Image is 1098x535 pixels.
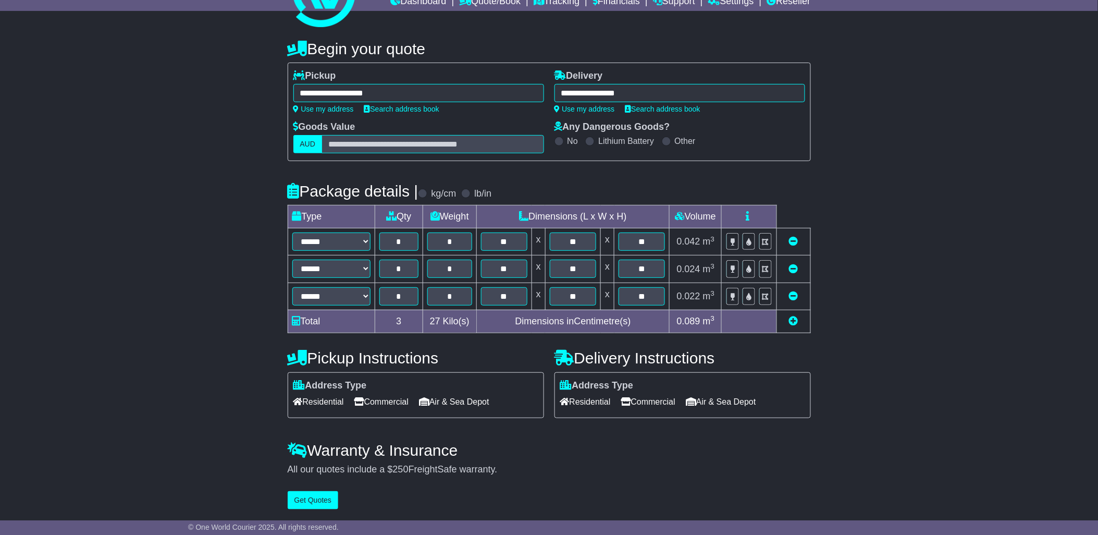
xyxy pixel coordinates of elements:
[288,349,544,367] h4: Pickup Instructions
[393,464,409,475] span: 250
[375,205,423,228] td: Qty
[621,394,675,410] span: Commercial
[670,205,722,228] td: Volume
[789,236,798,247] a: Remove this item
[601,283,614,310] td: x
[419,394,489,410] span: Air & Sea Depot
[567,136,578,146] label: No
[711,314,715,322] sup: 3
[675,136,696,146] label: Other
[677,316,700,326] span: 0.089
[554,70,603,82] label: Delivery
[474,188,491,200] label: lb/in
[554,349,811,367] h4: Delivery Instructions
[423,205,477,228] td: Weight
[711,289,715,297] sup: 3
[293,135,323,153] label: AUD
[532,283,545,310] td: x
[703,236,715,247] span: m
[288,40,811,57] h4: Begin your quote
[532,256,545,283] td: x
[293,380,367,392] label: Address Type
[288,442,811,459] h4: Warranty & Insurance
[288,491,339,509] button: Get Quotes
[598,136,654,146] label: Lithium Battery
[703,291,715,301] span: m
[188,523,339,531] span: © One World Courier 2025. All rights reserved.
[554,105,615,113] a: Use my address
[293,121,355,133] label: Goods Value
[601,228,614,256] td: x
[703,264,715,274] span: m
[364,105,439,113] a: Search address book
[288,310,375,333] td: Total
[476,310,670,333] td: Dimensions in Centimetre(s)
[601,256,614,283] td: x
[789,291,798,301] a: Remove this item
[686,394,756,410] span: Air & Sea Depot
[554,121,670,133] label: Any Dangerous Goods?
[711,262,715,270] sup: 3
[430,316,440,326] span: 27
[789,316,798,326] a: Add new item
[375,310,423,333] td: 3
[560,380,634,392] label: Address Type
[431,188,456,200] label: kg/cm
[354,394,409,410] span: Commercial
[677,264,700,274] span: 0.024
[532,228,545,256] td: x
[293,70,336,82] label: Pickup
[293,394,344,410] span: Residential
[288,183,418,200] h4: Package details |
[711,235,715,243] sup: 3
[789,264,798,274] a: Remove this item
[288,464,811,476] div: All our quotes include a $ FreightSafe warranty.
[677,236,700,247] span: 0.042
[423,310,477,333] td: Kilo(s)
[288,205,375,228] td: Type
[476,205,670,228] td: Dimensions (L x W x H)
[293,105,354,113] a: Use my address
[625,105,700,113] a: Search address book
[560,394,611,410] span: Residential
[703,316,715,326] span: m
[677,291,700,301] span: 0.022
